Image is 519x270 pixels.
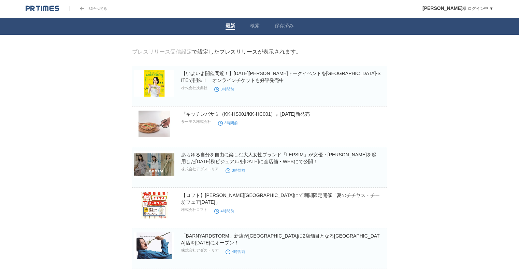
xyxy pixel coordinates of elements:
a: 検索 [250,23,260,30]
a: 【いよいよ開催間近！】[DATE][PERSON_NAME]トークイベントを[GEOGRAPHIC_DATA]-SITEで開催！ オンラインチケットも好評発売中 [181,71,381,83]
a: 【ロフト】[PERSON_NAME][GEOGRAPHIC_DATA]にて期間限定開催「夏のチチヤス・チー坊フェア[DATE]」 [181,193,380,205]
p: サーモス株式会社 [181,119,211,124]
img: 『キッチンバサミ（KK-HS001/KK-HC001）』8月21日新発売 [134,111,174,137]
img: 【いよいよ開催間近！】8月23日（土）長谷川あかりさんトークイベントを代官山T-SITEで開催！ オンラインチケットも好評発売中 [134,70,174,97]
time: 3時間前 [218,121,238,125]
a: 『キッチンバサミ（KK-HS001/KK-HC001）』[DATE]新発売 [181,111,310,117]
a: 最新 [226,23,235,30]
p: 株式会社アダストリア [181,248,219,253]
time: 4時間前 [226,250,245,254]
p: 株式会社扶桑社 [181,85,207,90]
a: プレスリリース受信設定 [132,49,192,55]
img: arrow.png [80,6,84,11]
img: 【ロフト】渋谷ロフトにて期間限定開催「夏のチチヤス・チー坊フェア2025」 [134,192,174,218]
img: 「BARNYARDSTORM」新店が横浜地区に2店舗目となる横浜髙島屋店を8月22日（金）にオープン！ [134,232,174,259]
time: 3時間前 [214,87,234,91]
a: あらゆる自分を自由に楽しむ大人女性ブランド「LEPSIM」が女優・[PERSON_NAME]を起用した[DATE]秋ビジュアルを[DATE]に全店舗・WEBにて公開！ [181,152,377,164]
div: で設定したプレスリリースが表示されます。 [132,48,301,56]
time: 4時間前 [214,209,234,213]
time: 3時間前 [226,168,245,172]
p: 株式会社ロフト [181,207,207,212]
a: [PERSON_NAME]様 ログイン中 ▼ [422,6,493,11]
img: あらゆる自分を自由に楽しむ大人女性ブランド「LEPSIM」が女優・白石聖さんを起用した2025秋ビジュアルを8月14日(木)に全店舗・WEBにて公開！ [134,151,174,178]
a: 保存済み [275,23,294,30]
p: 株式会社アダストリア [181,167,219,172]
span: [PERSON_NAME] [422,5,462,11]
a: 「BARNYARDSTORM」新店が[GEOGRAPHIC_DATA]に2店舗目となる[GEOGRAPHIC_DATA]店を[DATE]にオープン！ [181,233,380,245]
img: logo.png [26,5,59,12]
a: TOPへ戻る [69,6,107,11]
